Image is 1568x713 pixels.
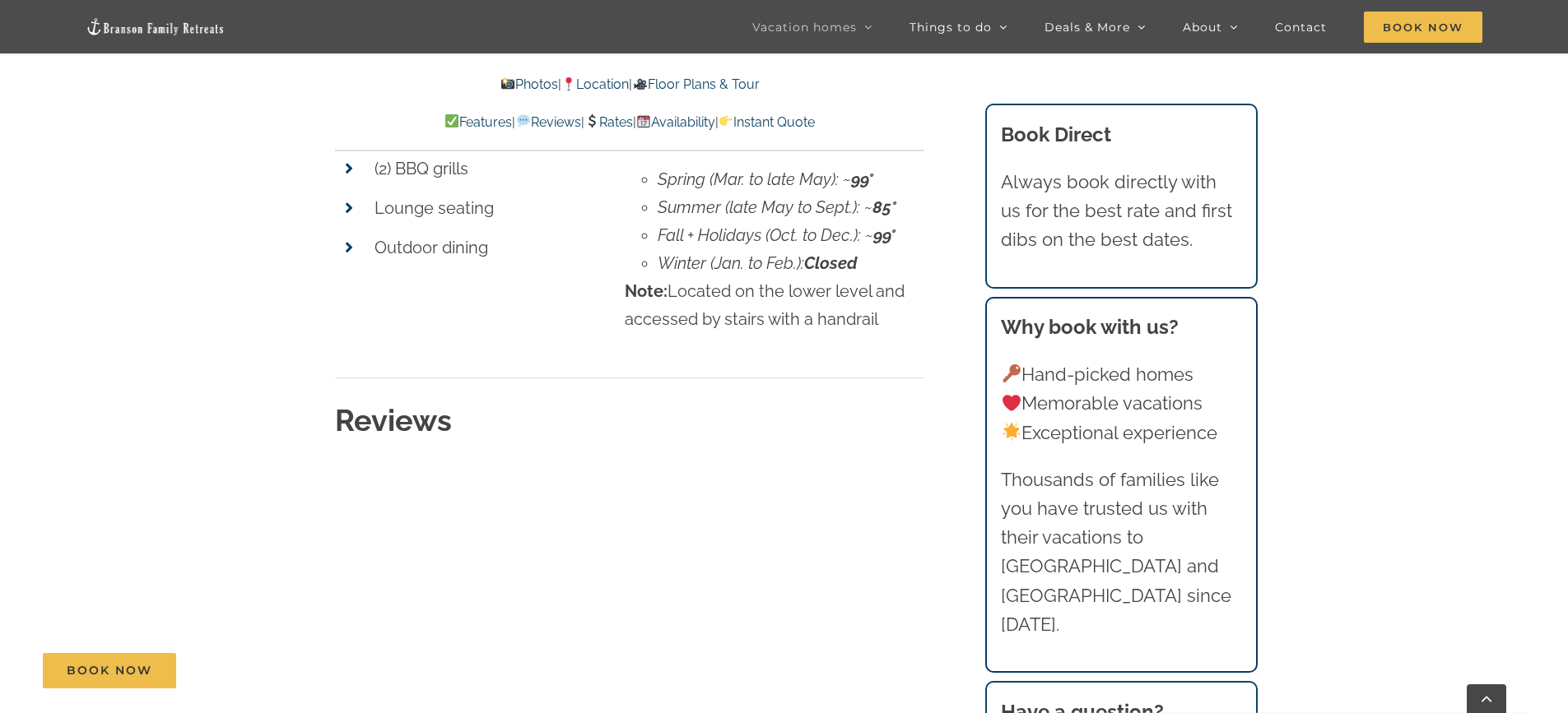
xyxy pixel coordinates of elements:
[658,225,896,245] em: Fall + Holidays (Oct. to Dec.): ~
[719,114,733,127] img: 👉
[1275,21,1327,33] span: Contact
[67,664,152,678] span: Book Now
[637,114,650,127] img: 📆
[1364,12,1482,43] span: Book Now
[634,77,647,90] img: 🎥
[375,234,561,262] p: Outdoor dining
[851,169,873,189] strong: 99°
[335,403,452,438] strong: Reviews
[625,277,924,333] p: Located on the lower level and accessed by stairs with a handrail
[1003,394,1021,412] img: ❤️
[872,197,896,217] strong: 85°
[500,76,558,92] a: Photos
[335,74,924,95] p: | |
[375,194,561,222] p: Lounge seating
[335,112,924,133] p: | | | |
[1045,21,1130,33] span: Deals & More
[375,155,561,183] p: (2) BBQ grills
[515,114,580,130] a: Reviews
[562,77,575,90] img: 📍
[636,114,715,130] a: Availability
[445,114,458,127] img: ✅
[561,76,629,92] a: Location
[658,169,873,189] em: Spring (Mar. to late May): ~
[1001,465,1241,639] p: Thousands of families like you have trusted us with their vacations to [GEOGRAPHIC_DATA] and [GEO...
[910,21,992,33] span: Things to do
[1001,123,1111,146] b: Book Direct
[625,281,668,301] strong: Note:
[719,114,815,130] a: Instant Quote
[1001,313,1241,342] h3: Why book with us?
[1001,360,1241,447] p: Hand-picked homes Memorable vacations Exceptional experience
[517,114,530,127] img: 💬
[584,114,633,130] a: Rates
[658,253,857,273] em: Winter (Jan. to Feb.):
[752,21,857,33] span: Vacation homes
[1003,423,1021,441] img: 🌟
[873,225,896,245] strong: 99°
[444,114,512,130] a: Features
[632,76,759,92] a: Floor Plans & Tour
[658,197,896,217] em: Summer (late May to Sept.): ~
[501,77,514,90] img: 📸
[43,653,176,688] a: Book Now
[585,114,598,127] img: 💲
[1001,168,1241,255] p: Always book directly with us for the best rate and first dibs on the best dates.
[1183,21,1222,33] span: About
[804,253,857,273] strong: Closed
[1003,364,1021,382] img: 🔑
[86,17,226,36] img: Branson Family Retreats Logo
